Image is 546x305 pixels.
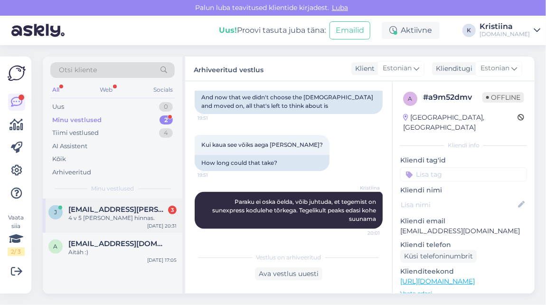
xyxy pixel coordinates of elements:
div: Aitäh :) [68,248,177,257]
span: Luba [329,3,351,12]
p: Klienditeekond [400,267,527,276]
a: Kristiina[DOMAIN_NAME] [480,23,540,38]
label: Arhiveeritud vestlus [194,62,264,75]
div: Socials [151,84,175,96]
div: AI Assistent [52,142,87,151]
span: Estonian [480,63,509,74]
div: Kõik [52,154,66,164]
a: [URL][DOMAIN_NAME] [400,277,475,286]
input: Lisa nimi [401,200,516,210]
div: [DATE] 17:05 [147,257,177,264]
p: Kliendi tag'id [400,155,527,165]
div: Aktiivne [382,22,440,39]
img: Askly Logo [8,64,26,82]
span: jaanika.mattas@gmail.com [68,205,167,214]
div: Vaata siia [8,213,25,256]
span: a [408,95,413,102]
span: 19:51 [198,114,233,122]
div: [DATE] 20:31 [147,222,177,229]
span: j [54,209,57,216]
span: Offline [482,92,524,103]
div: Kliendi info [400,141,527,150]
div: 2 [160,115,173,125]
button: Emailid [329,21,370,39]
div: Klienditugi [432,64,472,74]
div: Ava vestlus uuesti [255,267,322,280]
div: Uus [52,102,64,112]
div: 4 v 5 [PERSON_NAME] hinnas. [68,214,177,222]
p: [EMAIL_ADDRESS][DOMAIN_NAME] [400,226,527,236]
div: Arhiveeritud [52,168,91,177]
div: # a9m52dmv [423,92,482,103]
span: 20:01 [344,229,380,237]
div: 4 [159,128,173,138]
div: All [50,84,61,96]
div: Minu vestlused [52,115,102,125]
p: Kliendi email [400,216,527,226]
div: How long could that take? [195,155,329,171]
p: Kliendi nimi [400,185,527,195]
div: 3 [168,206,177,214]
span: Kui kaua see võiks aega [PERSON_NAME]? [201,141,323,148]
p: Vaata edasi ... [400,289,527,298]
div: Küsi telefoninumbrit [400,250,477,263]
span: Paraku ei oska öelda, võib juhtuda, et tegemist on sunexpress kodulehe tõrkega. Tegelikult peaks ... [212,198,377,222]
div: Tiimi vestlused [52,128,99,138]
span: Kristiina [344,184,380,191]
div: 2 / 3 [8,248,25,256]
b: Uus! [219,26,237,35]
span: Otsi kliente [59,65,97,75]
div: Web [98,84,115,96]
div: K [462,24,476,37]
span: a [54,243,58,250]
div: Proovi tasuta juba täna: [219,25,326,36]
div: [DOMAIN_NAME] [480,30,530,38]
span: Minu vestlused [91,184,134,193]
span: 19:51 [198,172,233,179]
div: 0 [159,102,173,112]
p: Kliendi telefon [400,240,527,250]
input: Lisa tag [400,167,527,181]
span: atsssss1188@gmail.com [68,239,167,248]
span: Estonian [383,63,412,74]
div: And now that we didn't choose the [DEMOGRAPHIC_DATA] and moved on, all that's left to think about is [195,89,383,114]
div: Kristiina [480,23,530,30]
div: Klient [351,64,375,74]
span: Vestlus on arhiveeritud [256,253,321,262]
div: [GEOGRAPHIC_DATA], [GEOGRAPHIC_DATA] [403,113,518,133]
